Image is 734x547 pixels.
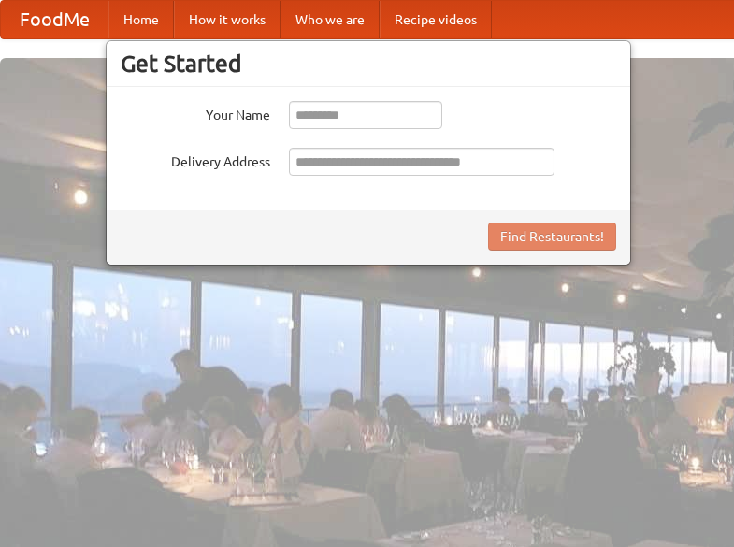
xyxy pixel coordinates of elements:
[174,1,281,38] a: How it works
[121,50,616,78] h3: Get Started
[1,1,108,38] a: FoodMe
[121,148,270,171] label: Delivery Address
[488,223,616,251] button: Find Restaurants!
[380,1,492,38] a: Recipe videos
[121,101,270,124] label: Your Name
[281,1,380,38] a: Who we are
[108,1,174,38] a: Home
